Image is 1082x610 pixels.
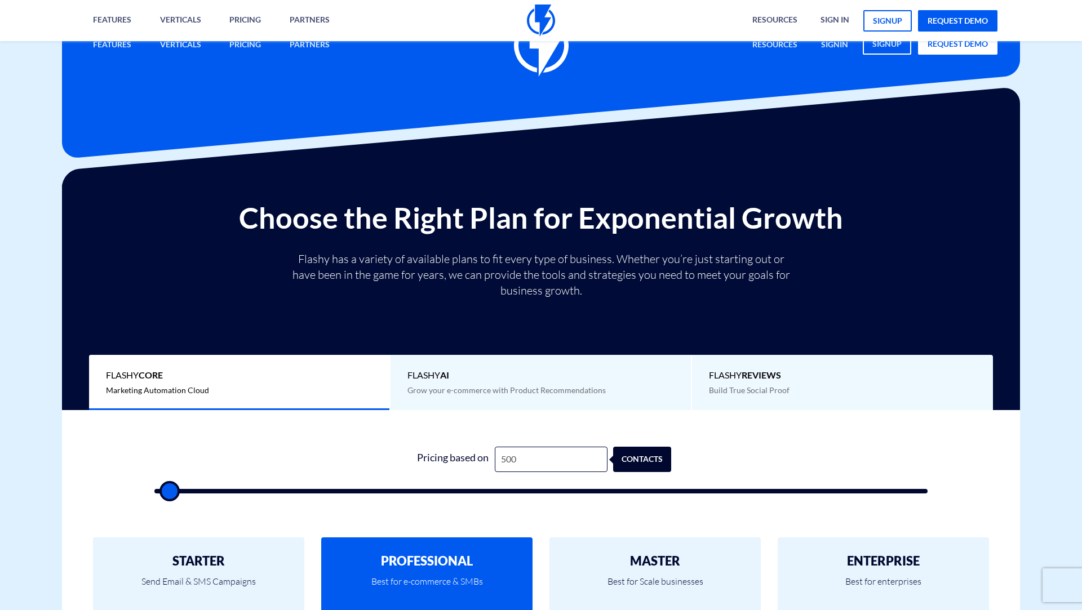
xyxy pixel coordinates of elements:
h2: MASTER [566,554,744,568]
h2: PROFESSIONAL [338,554,516,568]
h2: STARTER [110,554,287,568]
p: Best for e-commerce & SMBs [338,568,516,606]
span: Flashy [709,369,976,382]
a: request demo [918,33,997,55]
a: signin [813,33,857,57]
a: signup [863,33,911,55]
p: Flashy has a variety of available plans to fit every type of business. Whether you’re just starti... [287,251,795,299]
a: Verticals [152,33,210,57]
a: Partners [281,33,338,57]
a: signup [863,10,912,32]
p: Best for Scale businesses [566,568,744,606]
h2: ENTERPRISE [795,554,972,568]
div: contacts [620,447,678,472]
a: Pricing [221,33,269,57]
span: Build True Social Proof [709,385,790,395]
h2: Choose the Right Plan for Exponential Growth [70,202,1012,234]
a: request demo [918,10,997,32]
p: Best for enterprises [795,568,972,606]
span: Marketing Automation Cloud [106,385,209,395]
div: Pricing based on [410,447,495,472]
b: Core [139,369,163,380]
span: Grow your e-commerce with Product Recommendations [407,385,606,395]
a: Resources [744,33,806,57]
p: Send Email & SMS Campaigns [110,568,287,606]
b: AI [440,369,449,380]
a: Features [85,33,140,57]
b: REVIEWS [742,369,781,380]
span: Flashy [407,369,674,382]
span: Flashy [106,369,373,382]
